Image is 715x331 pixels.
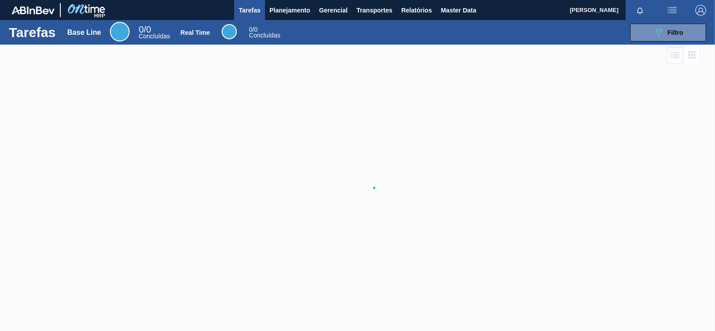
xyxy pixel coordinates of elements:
[67,29,101,37] div: Base Line
[139,25,151,34] span: / 0
[181,29,210,36] div: Real Time
[668,29,683,36] span: Filtro
[441,5,476,16] span: Master Data
[630,24,706,41] button: Filtro
[9,27,56,37] h1: Tarefas
[319,5,348,16] span: Gerencial
[357,5,392,16] span: Transportes
[401,5,432,16] span: Relatórios
[139,25,143,34] span: 0
[222,24,237,39] div: Real Time
[249,32,280,39] span: Concluídas
[239,5,261,16] span: Tarefas
[249,26,257,33] span: / 0
[695,5,706,16] img: Logout
[139,33,170,40] span: Concluídas
[626,4,654,17] button: Notificações
[667,5,677,16] img: userActions
[249,26,252,33] span: 0
[110,22,130,41] div: Base Line
[12,6,55,14] img: TNhmsLtSVTkK8tSr43FrP2fwEKptu5GPRR3wAAAABJRU5ErkJggg==
[269,5,310,16] span: Planejamento
[249,27,280,38] div: Real Time
[139,26,170,39] div: Base Line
